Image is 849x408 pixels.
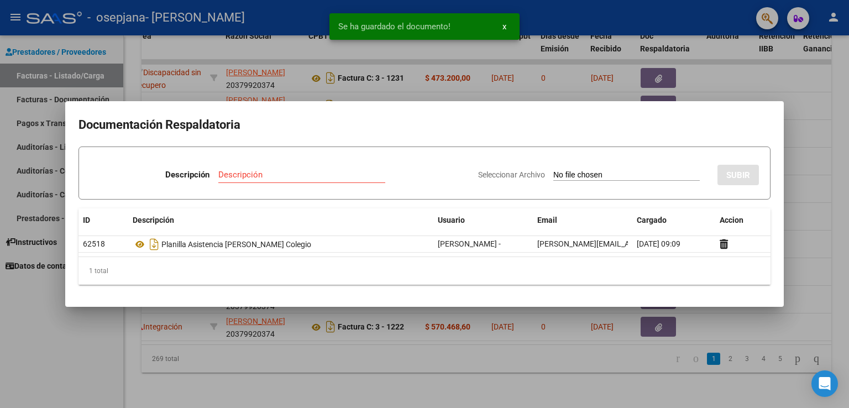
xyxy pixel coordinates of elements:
span: Accion [720,216,743,224]
datatable-header-cell: Descripción [128,208,433,232]
datatable-header-cell: Accion [715,208,771,232]
span: [PERSON_NAME] - [438,239,501,248]
datatable-header-cell: Email [533,208,632,232]
datatable-header-cell: Usuario [433,208,533,232]
span: Se ha guardado el documento! [338,21,450,32]
div: Planilla Asistencia [PERSON_NAME] Colegio [133,236,429,253]
span: Usuario [438,216,465,224]
span: Descripción [133,216,174,224]
span: ID [83,216,90,224]
i: Descargar documento [147,236,161,253]
span: Seleccionar Archivo [478,170,545,179]
datatable-header-cell: Cargado [632,208,715,232]
span: [PERSON_NAME][EMAIL_ADDRESS][PERSON_NAME][DOMAIN_NAME] [537,239,778,248]
button: x [494,17,515,36]
span: Email [537,216,557,224]
span: [DATE] 09:09 [637,239,680,248]
p: Descripción [165,169,209,181]
h2: Documentación Respaldatoria [78,114,771,135]
div: Open Intercom Messenger [811,370,838,397]
span: 62518 [83,239,105,248]
span: Cargado [637,216,667,224]
div: 1 total [78,257,771,285]
span: SUBIR [726,170,750,180]
button: SUBIR [717,165,759,185]
datatable-header-cell: ID [78,208,128,232]
span: x [502,22,506,32]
